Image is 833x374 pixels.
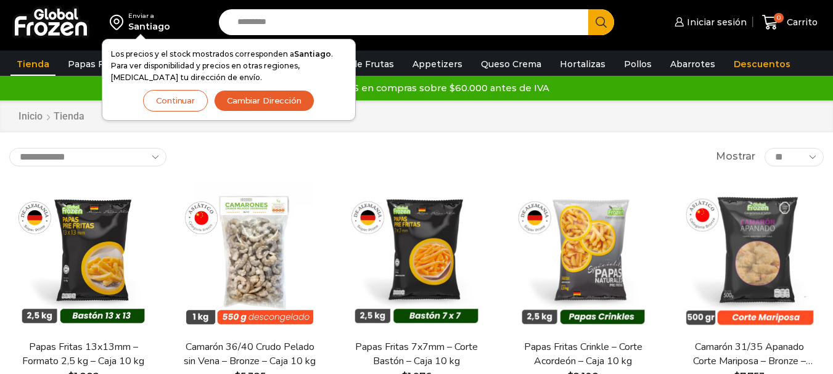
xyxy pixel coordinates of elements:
a: Iniciar sesión [671,10,747,35]
a: Camarón 36/40 Crudo Pelado sin Vena – Bronze – Caja 10 kg [183,340,316,368]
a: Descuentos [728,52,797,76]
span: Iniciar sesión [684,16,747,28]
span: 0 [774,13,784,23]
div: Enviar a [128,12,170,20]
div: Santiago [128,20,170,33]
a: Papas Fritas 7x7mm – Corte Bastón – Caja 10 kg [350,340,483,368]
nav: Breadcrumb [18,110,84,124]
a: Papas Fritas Crinkle – Corte Acordeón – Caja 10 kg [517,340,650,368]
a: Inicio [18,110,43,124]
strong: Santiago [294,49,331,59]
select: Pedido de la tienda [9,148,166,166]
h1: Tienda [54,110,84,122]
a: Papas Fritas [62,52,130,76]
a: Camarón 31/35 Apanado Corte Mariposa – Bronze – Caja 5 kg [683,340,816,368]
p: Los precios y el stock mostrados corresponden a . Para ver disponibilidad y precios en otras regi... [111,48,347,84]
a: Hortalizas [554,52,612,76]
button: Cambiar Dirección [214,90,314,112]
button: Search button [588,9,614,35]
span: Carrito [784,16,818,28]
a: Abarrotes [664,52,721,76]
a: Tienda [10,52,55,76]
a: 0 Carrito [759,8,821,37]
span: Mostrar [716,150,755,164]
a: Queso Crema [475,52,548,76]
a: Appetizers [406,52,469,76]
a: Pollos [618,52,658,76]
a: Papas Fritas 13x13mm – Formato 2,5 kg – Caja 10 kg [17,340,150,368]
button: Continuar [143,90,208,112]
img: address-field-icon.svg [110,12,128,33]
a: Pulpa de Frutas [317,52,400,76]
